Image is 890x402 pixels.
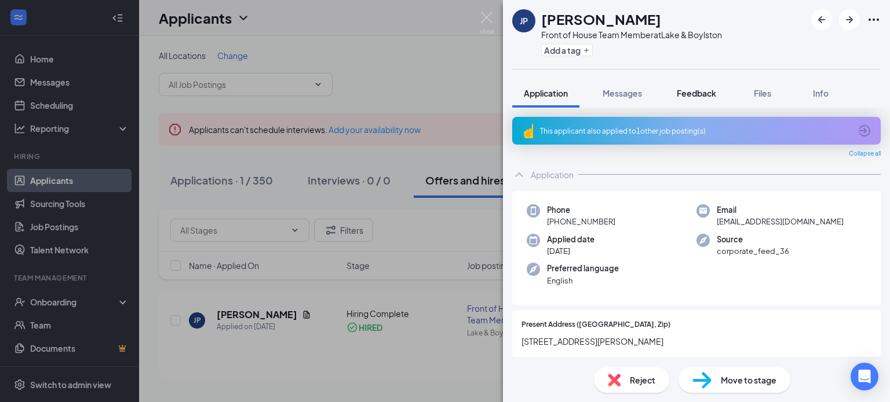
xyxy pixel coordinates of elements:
[721,374,776,386] span: Move to stage
[541,9,661,29] h1: [PERSON_NAME]
[547,263,619,274] span: Preferred language
[867,13,881,27] svg: Ellipses
[851,363,878,390] div: Open Intercom Messenger
[547,234,594,245] span: Applied date
[540,126,851,136] div: This applicant also applied to 1 other job posting(s)
[531,169,574,180] div: Application
[858,124,871,138] svg: ArrowCircle
[547,245,594,257] span: [DATE]
[603,88,642,98] span: Messages
[813,88,829,98] span: Info
[717,234,789,245] span: Source
[754,88,771,98] span: Files
[717,245,789,257] span: corporate_feed_36
[630,374,655,386] span: Reject
[677,88,716,98] span: Feedback
[547,216,615,227] span: [PHONE_NUMBER]
[541,29,722,40] div: Front of House Team Member at Lake & Boylston
[520,15,528,27] div: JP
[524,88,568,98] span: Application
[583,47,590,54] svg: Plus
[717,204,844,216] span: Email
[849,149,881,158] span: Collapse all
[811,9,832,30] button: ArrowLeftNew
[521,319,670,330] span: Present Address ([GEOGRAPHIC_DATA], Zip)
[547,275,619,286] span: English
[512,168,526,182] svg: ChevronUp
[541,44,593,56] button: PlusAdd a tag
[815,13,829,27] svg: ArrowLeftNew
[521,335,871,348] span: [STREET_ADDRESS][PERSON_NAME]
[547,204,615,216] span: Phone
[839,9,860,30] button: ArrowRight
[842,13,856,27] svg: ArrowRight
[717,216,844,227] span: [EMAIL_ADDRESS][DOMAIN_NAME]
